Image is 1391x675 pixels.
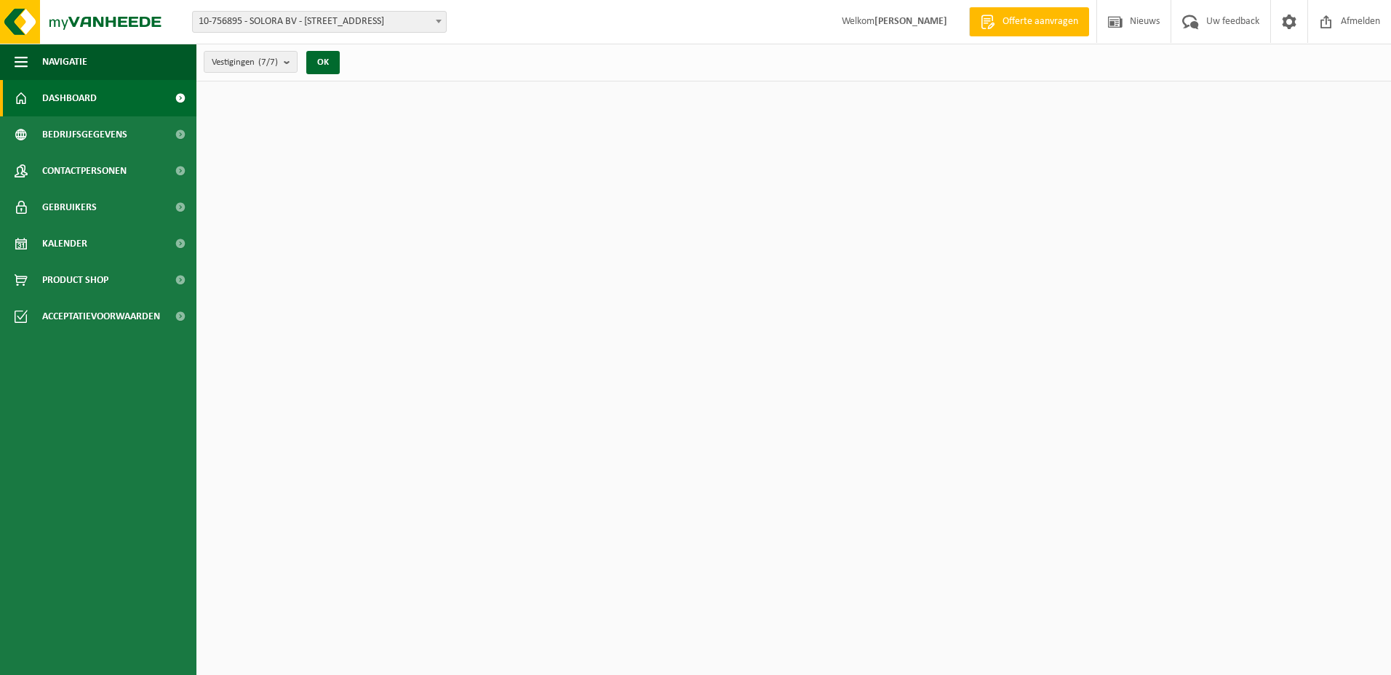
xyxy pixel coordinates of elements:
count: (7/7) [258,57,278,67]
a: Offerte aanvragen [969,7,1089,36]
span: 10-756895 - SOLORA BV - 9820 MERELBEKE, NERINGSWEG 2 [193,12,446,32]
button: Vestigingen(7/7) [204,51,298,73]
span: Navigatie [42,44,87,80]
span: Bedrijfsgegevens [42,116,127,153]
span: Offerte aanvragen [999,15,1082,29]
span: Gebruikers [42,189,97,225]
span: 10-756895 - SOLORA BV - 9820 MERELBEKE, NERINGSWEG 2 [192,11,447,33]
span: Contactpersonen [42,153,127,189]
span: Acceptatievoorwaarden [42,298,160,335]
span: Product Shop [42,262,108,298]
button: OK [306,51,340,74]
span: Kalender [42,225,87,262]
strong: [PERSON_NAME] [874,16,947,27]
span: Dashboard [42,80,97,116]
span: Vestigingen [212,52,278,73]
